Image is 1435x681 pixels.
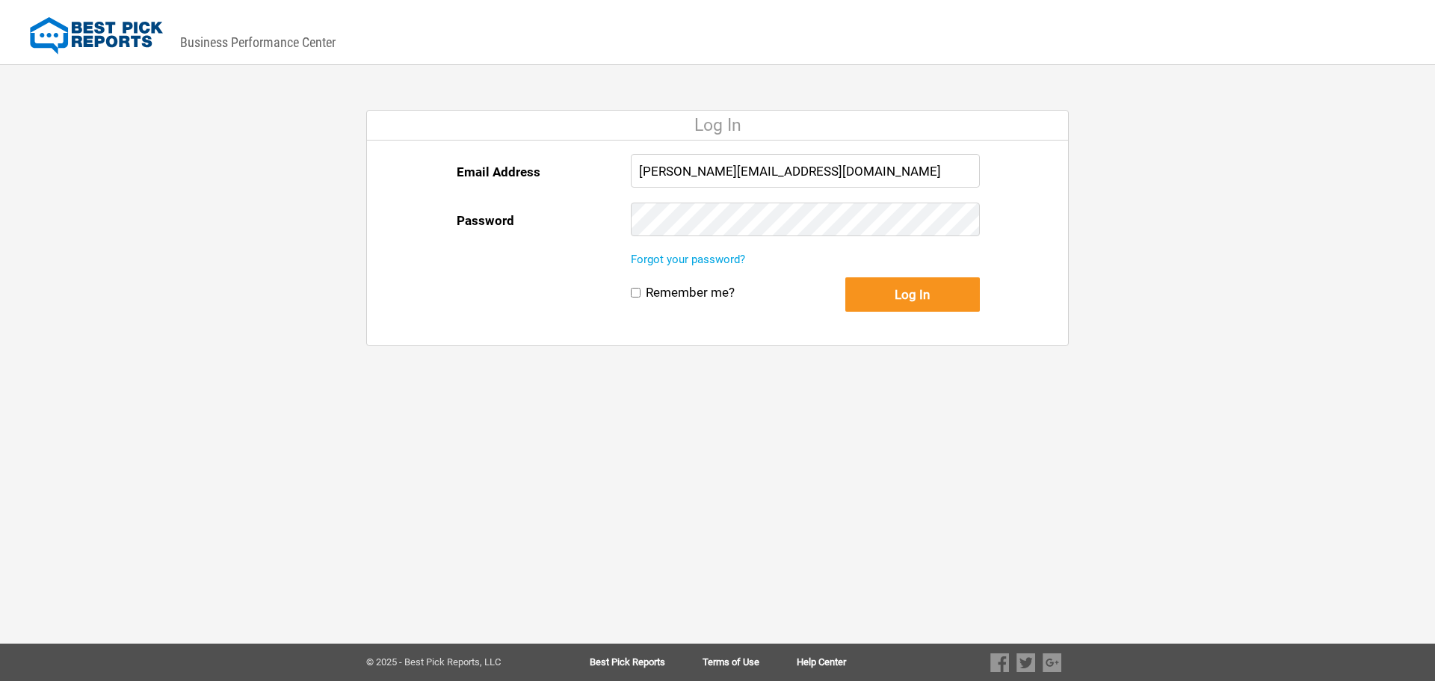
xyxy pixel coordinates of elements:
[797,657,846,668] a: Help Center
[631,253,745,266] a: Forgot your password?
[457,203,514,238] label: Password
[457,154,540,190] label: Email Address
[845,277,980,312] button: Log In
[366,657,542,668] div: © 2025 - Best Pick Reports, LLC
[646,285,735,301] label: Remember me?
[367,111,1068,141] div: Log In
[590,657,703,668] a: Best Pick Reports
[30,17,163,55] img: Best Pick Reports Logo
[703,657,797,668] a: Terms of Use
